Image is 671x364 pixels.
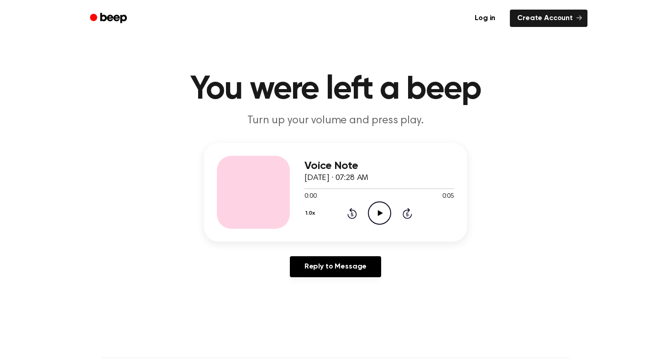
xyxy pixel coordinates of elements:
[160,113,511,128] p: Turn up your volume and press play.
[304,192,316,201] span: 0:00
[84,10,135,27] a: Beep
[290,256,381,277] a: Reply to Message
[442,192,454,201] span: 0:05
[304,174,368,182] span: [DATE] · 07:28 AM
[510,10,587,27] a: Create Account
[304,160,454,172] h3: Voice Note
[304,206,318,221] button: 1.0x
[466,8,504,29] a: Log in
[102,73,569,106] h1: You were left a beep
